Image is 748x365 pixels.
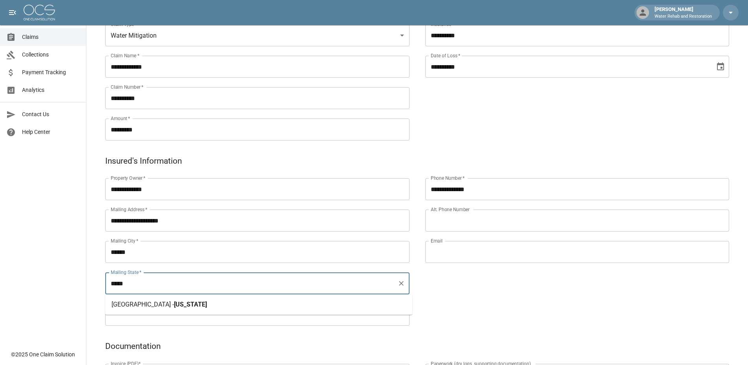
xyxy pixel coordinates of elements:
[651,5,715,20] div: [PERSON_NAME]
[112,301,174,308] span: [GEOGRAPHIC_DATA] -
[655,13,712,20] p: Water Rehab and Restoration
[111,175,146,181] label: Property Owner
[431,175,465,181] label: Phone Number
[24,5,55,20] img: ocs-logo-white-transparent.png
[22,86,80,94] span: Analytics
[111,237,139,244] label: Mailing City
[22,33,80,41] span: Claims
[22,51,80,59] span: Collections
[713,59,728,75] button: Choose date, selected date is Aug 5, 2025
[431,206,470,213] label: Alt. Phone Number
[5,5,20,20] button: open drawer
[111,206,147,213] label: Mailing Address
[111,84,143,90] label: Claim Number
[431,52,460,59] label: Date of Loss
[396,278,407,289] button: Clear
[111,269,141,276] label: Mailing State
[105,24,410,46] div: Water Mitigation
[22,68,80,77] span: Payment Tracking
[22,110,80,119] span: Contact Us
[22,128,80,136] span: Help Center
[111,115,130,122] label: Amount
[174,301,207,308] span: [US_STATE]
[11,350,75,358] div: © 2025 One Claim Solution
[431,237,443,244] label: Email
[111,52,139,59] label: Claim Name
